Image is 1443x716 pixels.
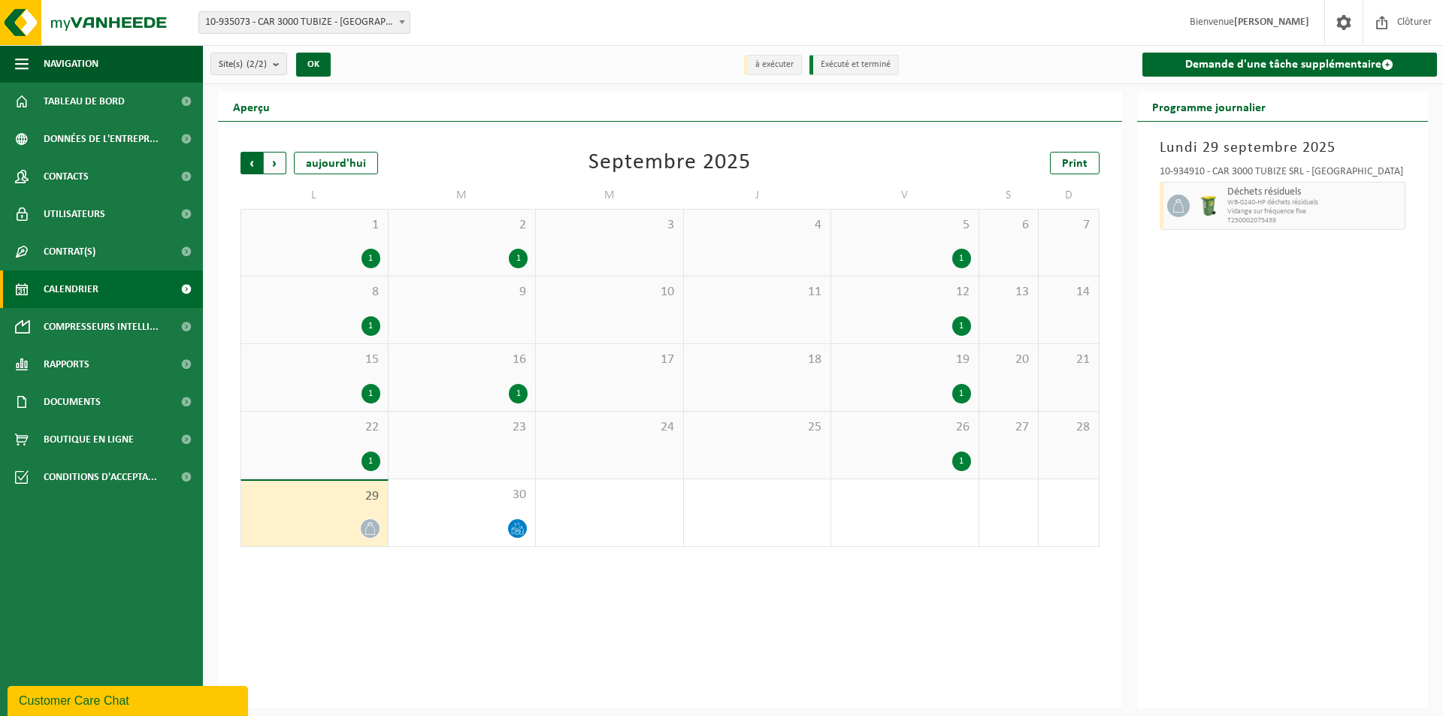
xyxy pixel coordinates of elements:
[987,217,1031,234] span: 6
[979,182,1039,209] td: S
[691,217,824,234] span: 4
[543,352,676,368] span: 17
[198,11,410,34] span: 10-935073 - CAR 3000 TUBIZE - TUBIZE
[219,53,267,76] span: Site(s)
[509,249,528,268] div: 1
[1227,186,1402,198] span: Déchets résiduels
[1234,17,1309,28] strong: [PERSON_NAME]
[44,120,159,158] span: Données de l'entrepr...
[44,421,134,458] span: Boutique en ligne
[249,419,380,436] span: 22
[684,182,832,209] td: J
[1160,167,1406,182] div: 10-934910 - CAR 3000 TUBIZE SRL - [GEOGRAPHIC_DATA]
[1046,217,1091,234] span: 7
[1197,195,1220,217] img: WB-0240-HPE-GN-50
[1137,92,1281,121] h2: Programme journalier
[44,458,157,496] span: Conditions d'accepta...
[536,182,684,209] td: M
[1160,137,1406,159] h3: Lundi 29 septembre 2025
[987,352,1031,368] span: 20
[247,59,267,69] count: (2/2)
[8,683,251,716] iframe: chat widget
[839,352,971,368] span: 19
[44,233,95,270] span: Contrat(s)
[1227,198,1402,207] span: WB-0240-HP déchets résiduels
[240,152,263,174] span: Précédent
[396,217,528,234] span: 2
[362,249,380,268] div: 1
[44,383,101,421] span: Documents
[831,182,979,209] td: V
[396,284,528,301] span: 9
[1046,352,1091,368] span: 21
[296,53,331,77] button: OK
[691,419,824,436] span: 25
[389,182,537,209] td: M
[294,152,378,174] div: aujourd'hui
[44,45,98,83] span: Navigation
[987,284,1031,301] span: 13
[588,152,751,174] div: Septembre 2025
[1046,419,1091,436] span: 28
[240,182,389,209] td: L
[1227,207,1402,216] span: Vidange sur fréquence fixe
[396,487,528,503] span: 30
[249,352,380,368] span: 15
[249,488,380,505] span: 29
[44,158,89,195] span: Contacts
[543,217,676,234] span: 3
[987,419,1031,436] span: 27
[44,346,89,383] span: Rapports
[44,308,159,346] span: Compresseurs intelli...
[396,419,528,436] span: 23
[1039,182,1099,209] td: D
[44,270,98,308] span: Calendrier
[44,83,125,120] span: Tableau de bord
[362,384,380,403] div: 1
[218,92,285,121] h2: Aperçu
[1227,216,1402,225] span: T250002075439
[691,352,824,368] span: 18
[543,284,676,301] span: 10
[744,55,802,75] li: à exécuter
[249,217,380,234] span: 1
[839,419,971,436] span: 26
[952,452,971,471] div: 1
[44,195,105,233] span: Utilisateurs
[199,12,410,33] span: 10-935073 - CAR 3000 TUBIZE - TUBIZE
[362,452,380,471] div: 1
[952,249,971,268] div: 1
[1142,53,1438,77] a: Demande d'une tâche supplémentaire
[1046,284,1091,301] span: 14
[249,284,380,301] span: 8
[1050,152,1100,174] a: Print
[396,352,528,368] span: 16
[362,316,380,336] div: 1
[264,152,286,174] span: Suivant
[509,384,528,403] div: 1
[839,284,971,301] span: 12
[809,55,899,75] li: Exécuté et terminé
[543,419,676,436] span: 24
[839,217,971,234] span: 5
[952,384,971,403] div: 1
[952,316,971,336] div: 1
[210,53,287,75] button: Site(s)(2/2)
[1062,158,1088,170] span: Print
[691,284,824,301] span: 11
